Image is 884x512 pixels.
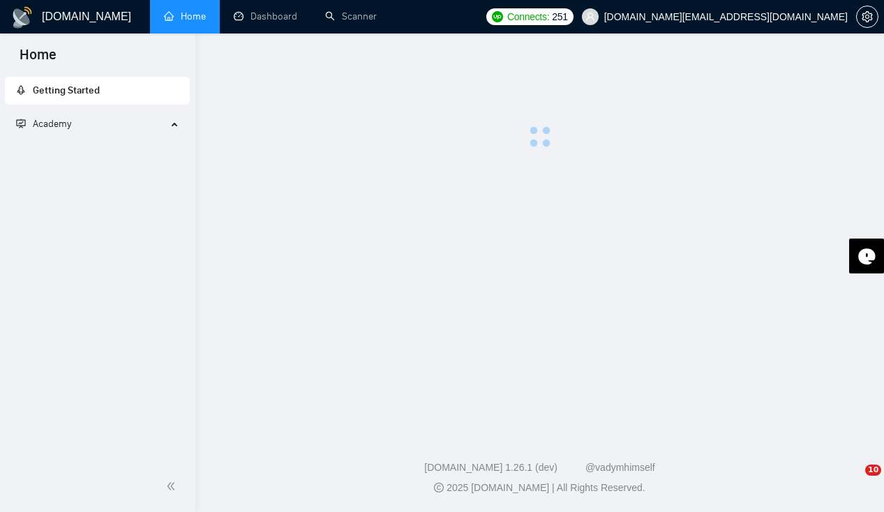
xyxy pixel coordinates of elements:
[552,9,567,24] span: 251
[857,11,878,22] span: setting
[585,12,595,22] span: user
[424,462,557,473] a: [DOMAIN_NAME] 1.26.1 (dev)
[507,9,549,24] span: Connects:
[585,462,655,473] a: @vadymhimself
[492,11,503,22] img: upwork-logo.png
[856,6,878,28] button: setting
[865,465,881,476] span: 10
[856,11,878,22] a: setting
[207,481,873,495] div: 2025 [DOMAIN_NAME] | All Rights Reserved.
[837,465,870,498] iframe: Intercom live chat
